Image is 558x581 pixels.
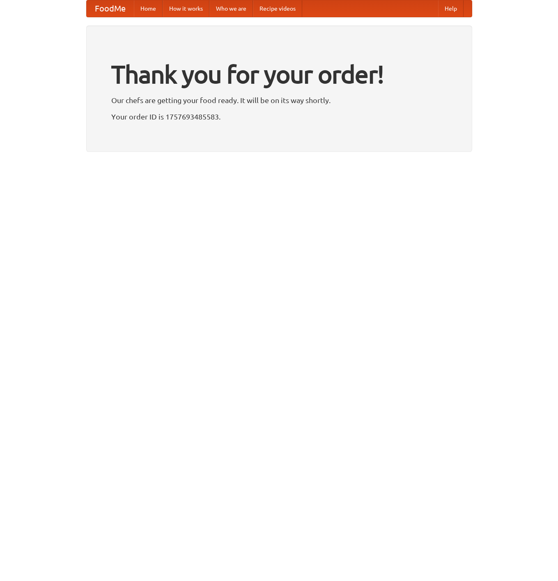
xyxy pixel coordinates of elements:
a: How it works [163,0,209,17]
p: Our chefs are getting your food ready. It will be on its way shortly. [111,94,447,106]
p: Your order ID is 1757693485583. [111,110,447,123]
a: Help [438,0,464,17]
h1: Thank you for your order! [111,55,447,94]
a: FoodMe [87,0,134,17]
a: Recipe videos [253,0,302,17]
a: Who we are [209,0,253,17]
a: Home [134,0,163,17]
